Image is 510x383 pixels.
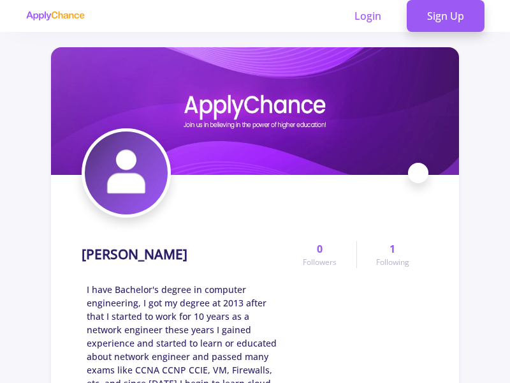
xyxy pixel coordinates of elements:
span: Following [376,257,409,268]
a: 1Following [356,241,428,268]
span: 0 [317,241,323,257]
img: Mustafa Safarabadicover image [51,47,459,175]
span: Followers [303,257,337,268]
span: 1 [390,241,395,257]
img: applychance logo text only [25,11,85,21]
img: Mustafa Safarabadiavatar [85,131,168,214]
a: 0Followers [284,241,356,268]
h1: [PERSON_NAME] [82,246,187,262]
